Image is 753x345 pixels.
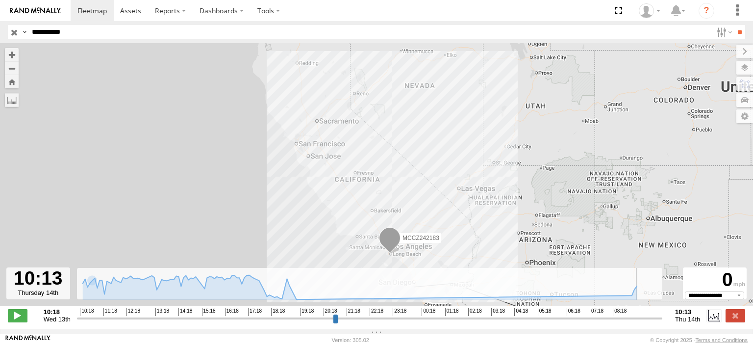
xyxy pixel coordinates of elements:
div: 0 [684,269,745,292]
span: 21:18 [347,308,360,316]
span: 10:18 [80,308,94,316]
span: 12:18 [126,308,140,316]
span: MCCZ242183 [402,234,439,241]
span: 08:18 [613,308,627,316]
a: Terms and Conditions [696,337,748,343]
label: Search Filter Options [713,25,734,39]
span: 11:18 [103,308,117,316]
span: 19:18 [300,308,314,316]
button: Zoom Home [5,75,19,88]
span: 05:18 [538,308,552,316]
div: © Copyright 2025 - [650,337,748,343]
span: 06:18 [567,308,580,316]
div: Version: 305.02 [332,337,369,343]
span: Wed 13th Aug 2025 [44,316,71,323]
span: 04:18 [514,308,528,316]
span: 00:18 [422,308,435,316]
span: 14:18 [178,308,192,316]
a: Visit our Website [5,335,50,345]
button: Zoom out [5,61,19,75]
img: rand-logo.svg [10,7,61,14]
i: ? [699,3,714,19]
label: Measure [5,93,19,107]
div: Zulema McIntosch [635,3,664,18]
span: 13:18 [155,308,169,316]
strong: 10:18 [44,308,71,316]
label: Map Settings [736,109,753,123]
span: 03:18 [491,308,505,316]
span: 20:18 [324,308,337,316]
span: 18:18 [271,308,285,316]
span: Thu 14th Aug 2025 [675,316,700,323]
span: 02:18 [468,308,482,316]
span: 07:18 [590,308,603,316]
label: Play/Stop [8,309,27,322]
span: 23:18 [393,308,406,316]
span: 22:18 [370,308,383,316]
button: Zoom in [5,48,19,61]
label: Close [726,309,745,322]
span: 16:18 [225,308,239,316]
span: 01:18 [445,308,459,316]
label: Search Query [21,25,28,39]
span: 15:18 [202,308,216,316]
strong: 10:13 [675,308,700,316]
span: 17:18 [248,308,262,316]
